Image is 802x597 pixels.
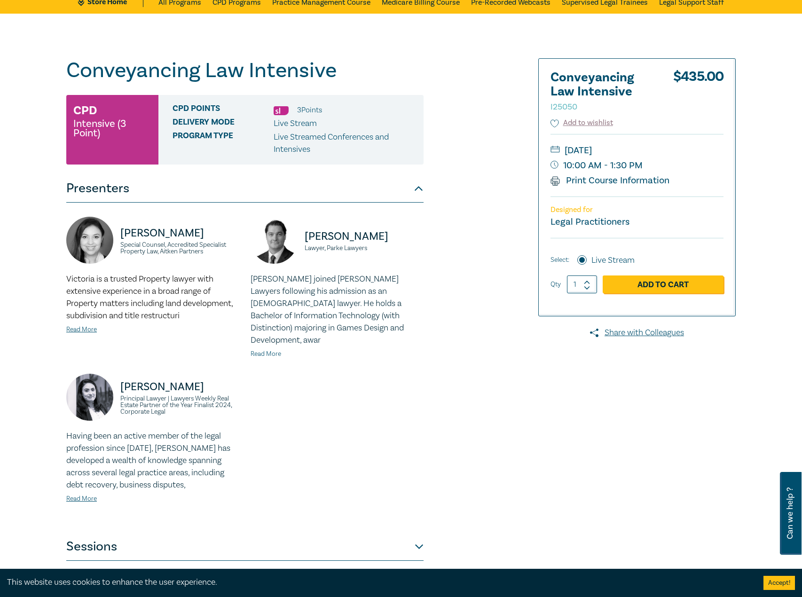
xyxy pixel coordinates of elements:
[66,374,113,421] img: https://s3.ap-southeast-2.amazonaws.com/leo-cussen-store-production-content/Contacts/Zohra%20Ali/...
[550,279,561,290] label: Qty
[66,274,233,321] span: Victoria is a trusted Property lawyer with extensive experience in a broad range of Property matt...
[550,102,577,112] small: I25050
[120,242,239,255] small: Special Counsel, Accredited Specialist Property Law, Aitken Partners
[550,255,569,265] span: Select:
[120,395,239,415] small: Principal Lawyer | Lawyers Weekly Real Estate Partner of the Year Finalist 2024, Corporate Legal
[550,71,654,113] h2: Conveyancing Law Intensive
[251,350,281,358] a: Read More
[251,273,424,346] p: [PERSON_NAME] joined [PERSON_NAME] Lawyers following his admission as an [DEMOGRAPHIC_DATA] lawye...
[538,327,736,339] a: Share with Colleagues
[550,158,723,173] small: 10:00 AM - 1:30 PM
[7,576,749,589] div: This website uses cookies to enhance the user experience.
[173,131,274,156] span: Program type
[66,174,424,203] button: Presenters
[567,275,597,293] input: 1
[763,576,795,590] button: Accept cookies
[786,478,794,549] span: Can we help ?
[550,216,629,228] small: Legal Practitioners
[66,58,424,83] h1: Conveyancing Law Intensive
[305,229,424,244] p: [PERSON_NAME]
[73,102,97,119] h3: CPD
[66,533,424,561] button: Sessions
[591,254,635,267] label: Live Stream
[66,325,97,334] a: Read More
[550,205,723,214] p: Designed for
[550,118,613,128] button: Add to wishlist
[66,430,239,491] p: Having been an active member of the legal profession since [DATE], [PERSON_NAME] has developed a ...
[305,245,424,251] small: Lawyer, Parke Lawyers
[274,106,289,115] img: Substantive Law
[251,217,298,264] img: https://s3.ap-southeast-2.amazonaws.com/leo-cussen-store-production-content/Contacts/Julian%20McI...
[274,118,317,129] span: Live Stream
[120,379,239,394] p: [PERSON_NAME]
[173,104,274,116] span: CPD Points
[66,217,113,264] img: https://s3.ap-southeast-2.amazonaws.com/leo-cussen-store-production-content/Contacts/Victoria%20A...
[66,495,97,503] a: Read More
[550,143,723,158] small: [DATE]
[120,226,239,241] p: [PERSON_NAME]
[73,119,151,138] small: Intensive (3 Point)
[673,71,723,118] div: $ 435.00
[297,104,322,116] li: 3 Point s
[550,174,669,187] a: Print Course Information
[173,118,274,130] span: Delivery Mode
[274,131,417,156] p: Live Streamed Conferences and Intensives
[603,275,723,293] a: Add to Cart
